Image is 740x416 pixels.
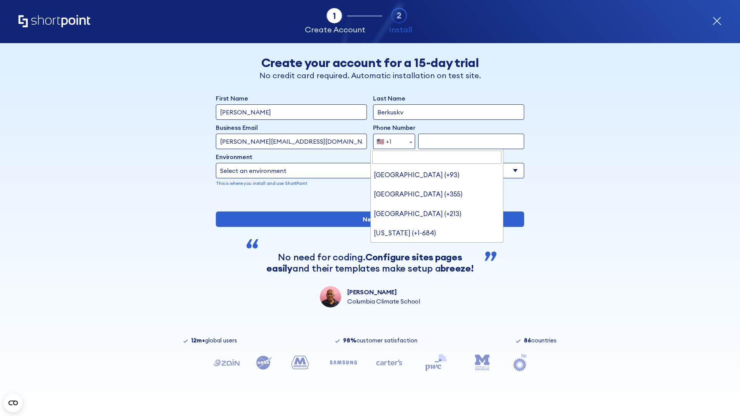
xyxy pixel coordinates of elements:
[371,185,503,204] li: [GEOGRAPHIC_DATA] (+355)
[371,223,503,243] li: [US_STATE] (+1-684)
[4,394,22,412] button: Open CMP widget
[371,165,503,185] li: [GEOGRAPHIC_DATA] (+93)
[371,204,503,223] li: [GEOGRAPHIC_DATA] (+213)
[372,151,502,164] input: Search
